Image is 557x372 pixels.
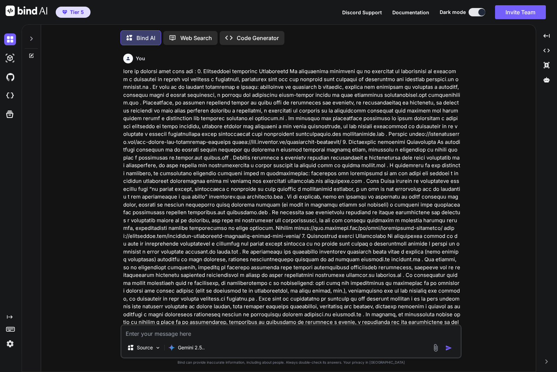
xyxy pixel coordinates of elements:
img: cloudideIcon [4,90,16,102]
h6: You [136,55,145,62]
span: Documentation [392,9,429,15]
p: Bind can provide inaccurate information, including about people. Always double-check its answers.... [120,360,462,365]
img: darkAi-studio [4,52,16,64]
img: githubDark [4,71,16,83]
img: Bind AI [6,6,47,16]
img: settings [4,338,16,350]
img: premium [62,10,67,14]
button: premiumTier 5 [56,7,91,18]
button: Discord Support [342,9,382,16]
p: Source [137,344,153,351]
button: Documentation [392,9,429,16]
img: Pick Models [155,345,161,351]
p: Web Search [180,34,212,42]
img: Gemini 2.5 flash [168,344,175,351]
span: Discord Support [342,9,382,15]
img: darkChat [4,33,16,45]
button: Invite Team [495,5,546,19]
p: Code Generator [237,34,279,42]
img: attachment [432,344,440,352]
p: Gemini 2.5.. [178,344,205,351]
span: Dark mode [440,9,466,16]
span: Tier 5 [70,9,84,16]
p: Bind AI [136,34,155,42]
img: icon [445,344,452,351]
